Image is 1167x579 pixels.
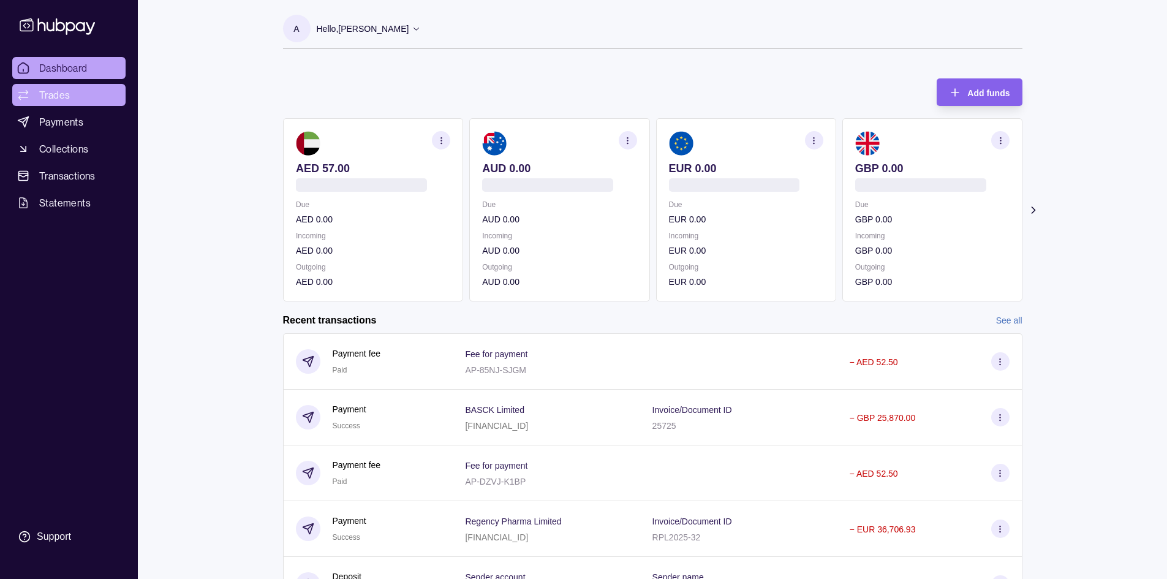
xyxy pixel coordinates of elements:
[296,229,450,243] p: Incoming
[668,131,693,156] img: eu
[283,314,377,327] h2: Recent transactions
[850,413,916,423] p: − GBP 25,870.00
[12,138,126,160] a: Collections
[482,260,636,274] p: Outgoing
[465,477,526,486] p: AP-DZVJ-K1BP
[333,533,360,542] span: Success
[39,61,88,75] span: Dashboard
[12,84,126,106] a: Trades
[333,422,360,430] span: Success
[296,198,450,211] p: Due
[482,198,636,211] p: Due
[333,403,366,416] p: Payment
[296,244,450,257] p: AED 0.00
[850,357,898,367] p: − AED 52.50
[333,477,347,486] span: Paid
[850,524,916,534] p: − EUR 36,706.93
[296,275,450,289] p: AED 0.00
[296,260,450,274] p: Outgoing
[39,195,91,210] span: Statements
[668,275,823,289] p: EUR 0.00
[855,244,1009,257] p: GBP 0.00
[996,314,1022,327] a: See all
[652,405,732,415] p: Invoice/Document ID
[652,421,676,431] p: 25725
[668,198,823,211] p: Due
[850,469,898,479] p: − AED 52.50
[855,131,879,156] img: gb
[296,162,450,175] p: AED 57.00
[668,213,823,226] p: EUR 0.00
[37,530,71,543] div: Support
[855,275,1009,289] p: GBP 0.00
[482,244,636,257] p: AUD 0.00
[668,260,823,274] p: Outgoing
[668,229,823,243] p: Incoming
[296,213,450,226] p: AED 0.00
[482,131,507,156] img: au
[333,458,381,472] p: Payment fee
[855,229,1009,243] p: Incoming
[12,165,126,187] a: Transactions
[855,198,1009,211] p: Due
[12,111,126,133] a: Payments
[465,532,528,542] p: [FINANCIAL_ID]
[668,244,823,257] p: EUR 0.00
[333,347,381,360] p: Payment fee
[465,421,528,431] p: [FINANCIAL_ID]
[333,366,347,374] span: Paid
[12,57,126,79] a: Dashboard
[39,168,96,183] span: Transactions
[12,192,126,214] a: Statements
[652,532,701,542] p: RPL2025-32
[855,213,1009,226] p: GBP 0.00
[12,524,126,550] a: Support
[855,260,1009,274] p: Outgoing
[855,162,1009,175] p: GBP 0.00
[465,349,527,359] p: Fee for payment
[465,405,524,415] p: BASCK Limited
[333,514,366,528] p: Payment
[482,275,636,289] p: AUD 0.00
[465,461,527,471] p: Fee for payment
[937,78,1022,106] button: Add funds
[293,22,299,36] p: A
[296,131,320,156] img: ae
[967,88,1010,98] span: Add funds
[39,115,83,129] span: Payments
[39,88,70,102] span: Trades
[317,22,409,36] p: Hello, [PERSON_NAME]
[482,162,636,175] p: AUD 0.00
[465,365,526,375] p: AP-85NJ-SJGM
[482,229,636,243] p: Incoming
[668,162,823,175] p: EUR 0.00
[482,213,636,226] p: AUD 0.00
[652,517,732,526] p: Invoice/Document ID
[39,142,88,156] span: Collections
[465,517,561,526] p: Regency Pharma Limited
